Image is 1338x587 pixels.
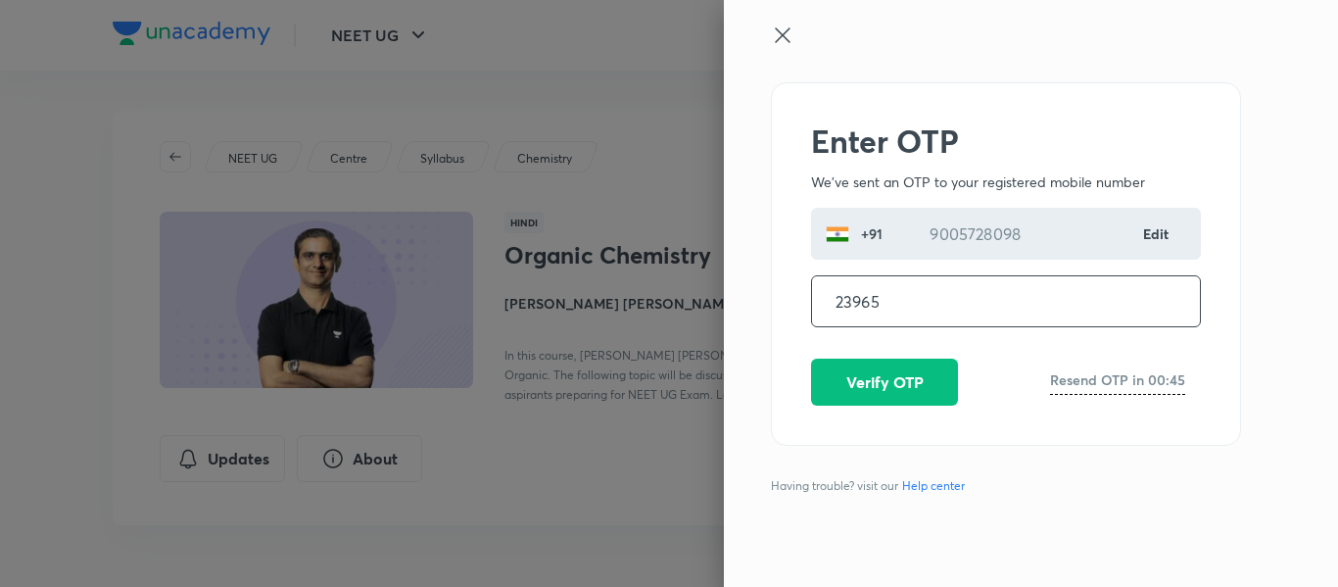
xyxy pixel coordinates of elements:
h2: Enter OTP [811,122,1201,160]
span: Having trouble? visit our [771,477,973,495]
a: Help center [898,477,969,495]
img: India [826,222,849,246]
p: +91 [849,223,890,244]
input: One time password [812,276,1200,326]
a: Edit [1143,223,1171,244]
button: Verify OTP [811,359,958,406]
p: We've sent an OTP to your registered mobile number [811,171,1201,192]
h6: Resend OTP in 00:45 [1050,369,1185,390]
